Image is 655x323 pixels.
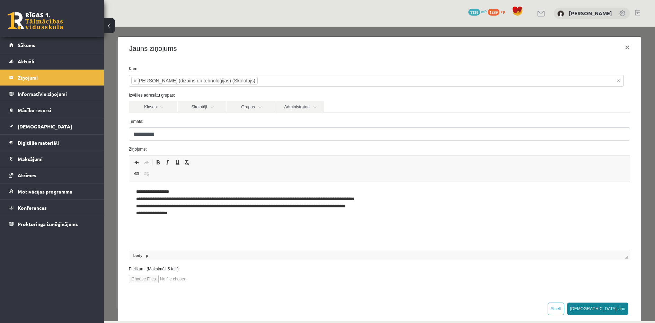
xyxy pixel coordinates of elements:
a: Motivācijas programma [9,183,95,199]
span: Sākums [18,42,35,48]
a: [PERSON_NAME] [569,10,612,17]
a: Подчеркнутый (Ctrl+U) [69,131,78,140]
iframe: Визуальный текстовый редактор, wiswyg-editor-47433749956660-1760511302-275 [25,155,526,224]
legend: Informatīvie ziņojumi [18,86,95,102]
span: 1289 [488,9,499,16]
span: Proktoringa izmēģinājums [18,221,78,227]
li: Ilze Erba-Brenholma (dizains un tehnoloģijas) (Skolotājs) [27,50,154,58]
span: Перетащите для изменения размера [521,228,524,232]
button: × [515,11,531,30]
a: Rīgas 1. Tālmācības vidusskola [8,12,63,29]
a: Atzīmes [9,167,95,183]
legend: Maksājumi [18,151,95,167]
label: Temats: [20,92,531,98]
a: Mācību resursi [9,102,95,118]
a: Элемент p [41,226,46,232]
a: 1139 mP [468,9,487,14]
span: Noņemt visus vienumus [513,51,516,57]
a: 1289 xp [488,9,508,14]
a: Убрать ссылку [38,143,47,152]
a: Полужирный (Ctrl+B) [49,131,59,140]
a: Ziņojumi [9,70,95,86]
span: Mācību resursi [18,107,51,113]
label: Pielikumi (Maksimāli 5 faili): [20,239,531,245]
a: Повторить (Ctrl+Y) [38,131,47,140]
span: mP [481,9,487,14]
a: Вставить/Редактировать ссылку (Ctrl+K) [28,143,38,152]
a: Maksājumi [9,151,95,167]
button: Atcelt [444,276,460,288]
a: Отменить (Ctrl+Z) [28,131,38,140]
span: [DEMOGRAPHIC_DATA] [18,123,72,129]
span: Digitālie materiāli [18,140,59,146]
span: × [30,51,33,57]
a: Элемент body [28,226,40,232]
a: Administratori [171,74,220,86]
a: Proktoringa izmēģinājums [9,216,95,232]
img: Maksims Nevedomijs [557,10,564,17]
legend: Ziņojumi [18,70,95,86]
span: 1139 [468,9,480,16]
span: Aktuāli [18,58,34,64]
label: Ziņojums: [20,119,531,126]
a: Klases [25,74,73,86]
a: Konferences [9,200,95,216]
span: Motivācijas programma [18,188,72,195]
a: Aktuāli [9,53,95,69]
a: Grupas [123,74,171,86]
a: Digitālie materiāli [9,135,95,151]
a: Sākums [9,37,95,53]
label: Kam: [20,39,531,45]
label: Izvēlies adresātu grupas: [20,65,531,72]
a: Skolotāji [74,74,122,86]
span: xp [501,9,505,14]
span: Atzīmes [18,172,36,178]
a: Informatīvie ziņojumi [9,86,95,102]
button: [DEMOGRAPHIC_DATA] ziņu [463,276,525,288]
a: Курсив (Ctrl+I) [59,131,69,140]
h4: Jauns ziņojums [25,17,73,27]
span: Konferences [18,205,47,211]
a: [DEMOGRAPHIC_DATA] [9,118,95,134]
a: Убрать форматирование [78,131,88,140]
